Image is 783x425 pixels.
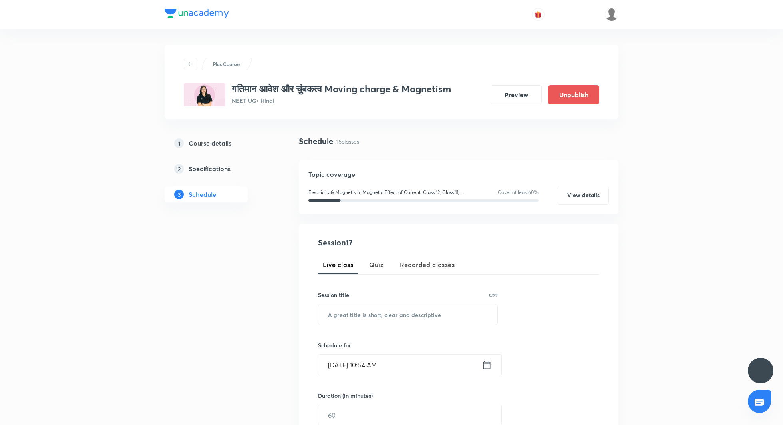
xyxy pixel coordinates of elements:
a: 2Specifications [165,161,273,177]
p: 16 classes [336,137,359,146]
h6: Session title [318,291,349,299]
p: Electricity & Magnetism, Magnetic Effect of Current, Class 12, Class 11, Physics [308,189,475,196]
p: 2 [174,164,184,174]
h5: Topic coverage [308,170,609,179]
span: Live class [323,260,353,269]
button: Preview [491,85,542,104]
img: ttu [756,366,765,375]
p: Cover at least 60 % [498,189,539,196]
span: Quiz [369,260,384,269]
h6: Duration (in minutes) [318,391,373,400]
p: Plus Courses [213,60,240,68]
h4: Schedule [299,135,333,147]
h6: Schedule for [318,341,498,349]
a: Company Logo [165,9,229,20]
img: avatar [535,11,542,18]
img: DDE110A2-5EF0-44E3-A099-C8699B5F3156_plus.png [184,83,225,106]
a: 1Course details [165,135,273,151]
p: 1 [174,138,184,148]
p: 0/99 [489,293,498,297]
img: Company Logo [165,9,229,18]
span: Recorded classes [400,260,455,269]
p: 3 [174,190,184,199]
img: Siddharth Mitra [605,8,618,21]
button: View details [558,186,609,205]
input: A great title is short, clear and descriptive [318,304,497,325]
h3: गतिमान आवेश और चुंबकत्व Moving charge & Magnetism [232,83,451,95]
h5: Specifications [189,164,231,174]
h5: Schedule [189,190,216,199]
h4: Session 17 [318,237,464,249]
button: Unpublish [548,85,599,104]
p: NEET UG • Hindi [232,96,451,105]
button: avatar [532,8,545,21]
h5: Course details [189,138,231,148]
